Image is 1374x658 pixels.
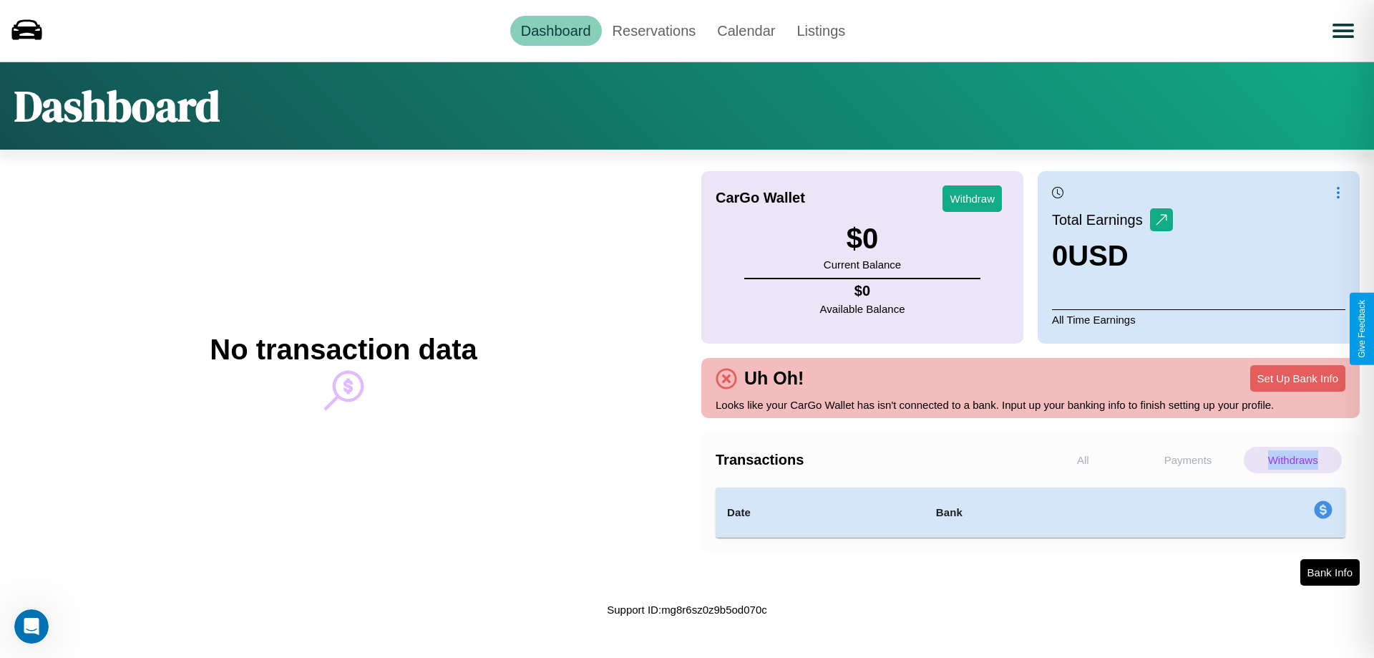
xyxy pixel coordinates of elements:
[210,334,477,366] h2: No transaction data
[1300,559,1360,586] button: Bank Info
[1323,11,1363,51] button: Open menu
[716,190,805,206] h4: CarGo Wallet
[824,223,901,255] h3: $ 0
[786,16,856,46] a: Listings
[602,16,707,46] a: Reservations
[1052,309,1345,329] p: All Time Earnings
[1052,207,1150,233] p: Total Earnings
[1034,447,1132,473] p: All
[1244,447,1342,473] p: Withdraws
[820,283,905,299] h4: $ 0
[716,395,1345,415] p: Looks like your CarGo Wallet has isn't connected to a bank. Input up your banking info to finish ...
[1250,365,1345,392] button: Set Up Bank Info
[942,185,1002,212] button: Withdraw
[1052,240,1173,272] h3: 0 USD
[1139,447,1237,473] p: Payments
[824,255,901,274] p: Current Balance
[607,600,766,619] p: Support ID: mg8r6sz0z9b5od070c
[1357,300,1367,358] div: Give Feedback
[706,16,786,46] a: Calendar
[716,488,1345,538] table: simple table
[14,77,220,135] h1: Dashboard
[936,504,1135,521] h4: Bank
[737,368,811,389] h4: Uh Oh!
[716,452,1030,468] h4: Transactions
[510,16,602,46] a: Dashboard
[727,504,913,521] h4: Date
[820,299,905,319] p: Available Balance
[14,609,49,644] iframe: Intercom live chat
